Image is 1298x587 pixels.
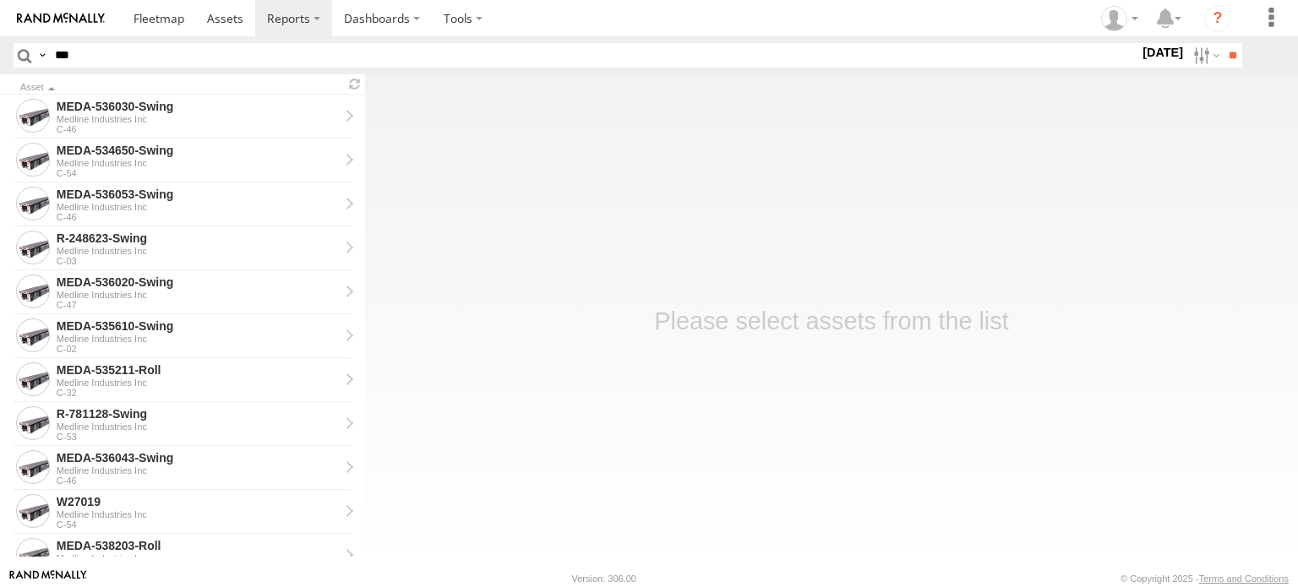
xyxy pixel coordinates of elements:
[57,450,339,465] div: MEDA-536043-Swing - View Asset History
[57,476,339,486] div: C-46
[57,388,339,398] div: C-32
[57,378,339,388] div: Medline Industries Inc
[57,406,339,421] div: R-781128-Swing - View Asset History
[57,519,339,530] div: C-54
[1204,5,1231,32] i: ?
[57,212,339,222] div: C-46
[57,124,339,134] div: C-46
[17,13,105,24] img: rand-logo.svg
[57,231,339,246] div: R-248623-Swing - View Asset History
[1199,573,1289,584] a: Terms and Conditions
[57,168,339,178] div: C-54
[57,509,339,519] div: Medline Industries Inc
[9,570,87,587] a: Visit our Website
[57,256,339,266] div: C-03
[57,553,339,563] div: Medline Industries Inc
[35,43,49,68] label: Search Query
[1095,6,1144,31] div: Idaliz Kaminski
[1139,43,1186,62] label: [DATE]
[57,158,339,168] div: Medline Industries Inc
[57,143,339,158] div: MEDA-534650-Swing - View Asset History
[57,494,339,509] div: W27019 - View Asset History
[57,538,339,553] div: MEDA-538203-Roll - View Asset History
[57,432,339,442] div: C-53
[57,334,339,344] div: Medline Industries Inc
[57,202,339,212] div: Medline Industries Inc
[57,318,339,334] div: MEDA-535610-Swing - View Asset History
[57,187,339,202] div: MEDA-536053-Swing - View Asset History
[1121,573,1289,584] div: © Copyright 2025 -
[57,300,339,310] div: C-47
[57,114,339,124] div: Medline Industries Inc
[57,362,339,378] div: MEDA-535211-Roll - View Asset History
[57,290,339,300] div: Medline Industries Inc
[57,344,339,354] div: C-02
[57,274,339,290] div: MEDA-536020-Swing - View Asset History
[20,84,338,92] div: Click to Sort
[57,421,339,432] div: Medline Industries Inc
[345,76,365,92] span: Refresh
[57,99,339,114] div: MEDA-536030-Swing - View Asset History
[57,465,339,476] div: Medline Industries Inc
[572,573,636,584] div: Version: 306.00
[1186,43,1223,68] label: Search Filter Options
[57,246,339,256] div: Medline Industries Inc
